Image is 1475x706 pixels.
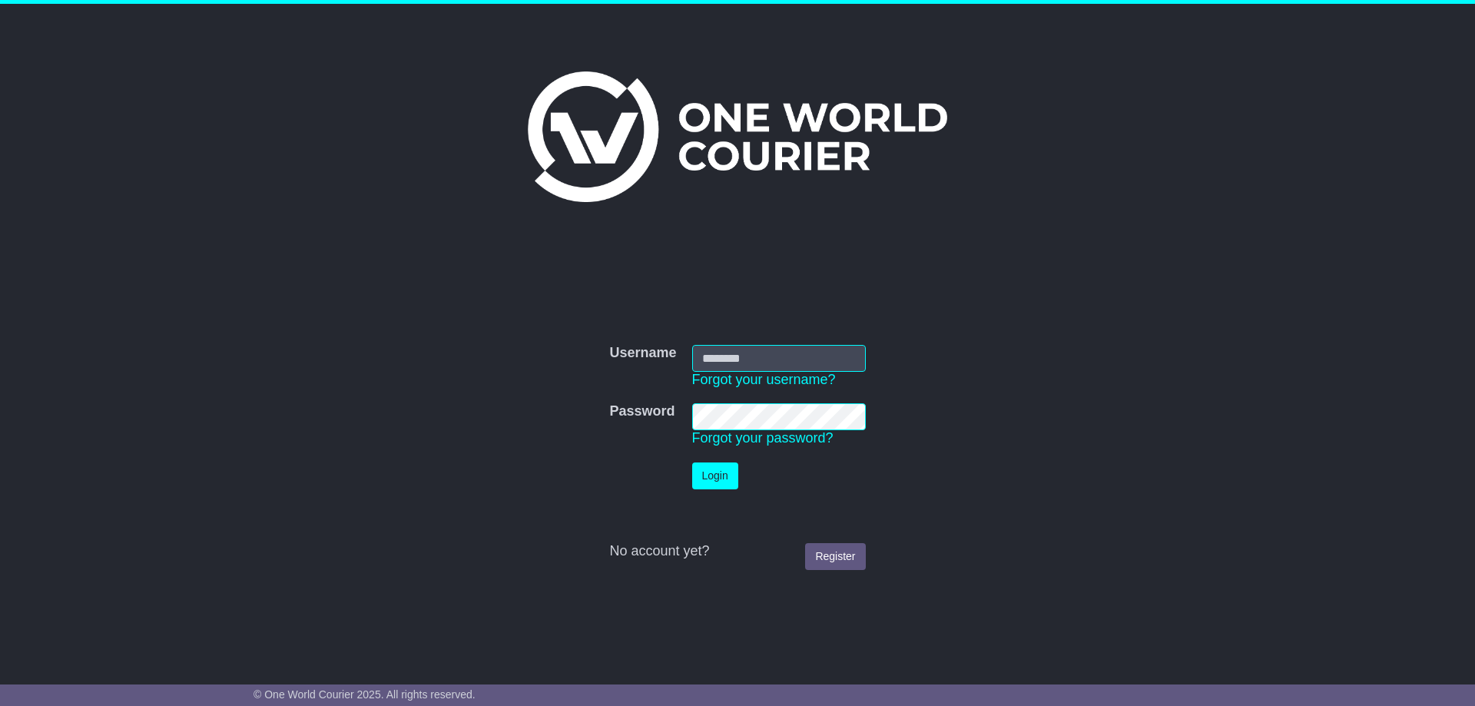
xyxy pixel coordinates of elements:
div: No account yet? [609,543,865,560]
span: © One World Courier 2025. All rights reserved. [254,688,476,701]
label: Username [609,345,676,362]
a: Register [805,543,865,570]
img: One World [528,71,947,202]
a: Forgot your username? [692,372,836,387]
a: Forgot your password? [692,430,834,446]
label: Password [609,403,675,420]
button: Login [692,462,738,489]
